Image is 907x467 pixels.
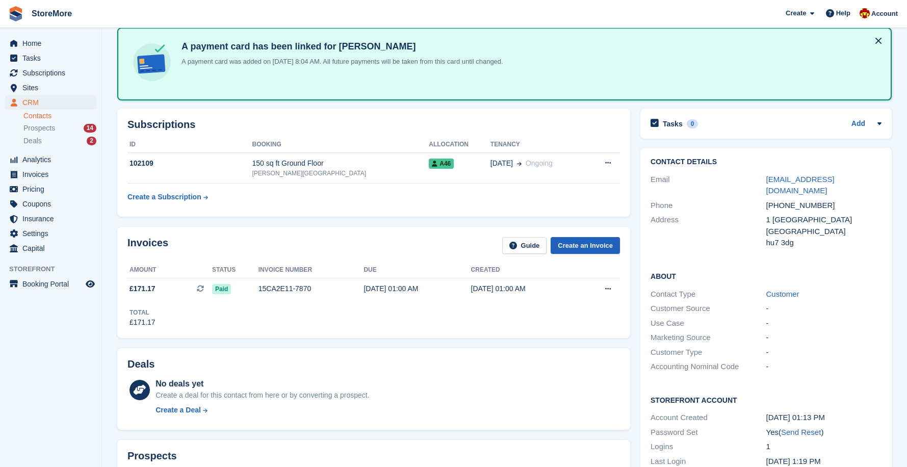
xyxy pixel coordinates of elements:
a: menu [5,226,96,241]
span: Help [836,8,850,18]
div: Password Set [651,427,766,438]
div: 15CA2E11-7870 [258,283,364,294]
span: Invoices [22,167,84,181]
a: menu [5,81,96,95]
h2: Storefront Account [651,395,882,405]
div: - [766,361,882,373]
span: Create [786,8,806,18]
a: Deals 2 [23,136,96,146]
div: Account Created [651,412,766,424]
div: Customer Type [651,347,766,358]
div: Contact Type [651,289,766,300]
img: Store More Team [860,8,870,18]
th: Status [212,262,258,278]
h2: Contact Details [651,158,882,166]
a: menu [5,212,96,226]
a: Create an Invoice [551,237,620,254]
div: Create a Subscription [127,192,201,202]
div: Logins [651,441,766,453]
a: menu [5,167,96,181]
th: Invoice number [258,262,364,278]
div: Marketing Source [651,332,766,344]
a: Guide [502,237,547,254]
div: - [766,332,882,344]
span: Paid [212,284,231,294]
span: Storefront [9,264,101,274]
div: [DATE] 01:13 PM [766,412,882,424]
span: Tasks [22,51,84,65]
a: Send Reset [781,428,821,436]
div: Yes [766,427,882,438]
div: - [766,303,882,315]
span: Ongoing [526,159,553,167]
span: Capital [22,241,84,255]
div: Email [651,174,766,197]
h2: Deals [127,358,154,370]
a: Add [851,118,865,130]
a: menu [5,95,96,110]
a: menu [5,277,96,291]
div: No deals yet [156,378,369,390]
a: Contacts [23,111,96,121]
h2: Subscriptions [127,119,620,131]
span: A46 [429,159,454,169]
div: 102109 [127,158,252,169]
th: Amount [127,262,212,278]
div: Use Case [651,318,766,329]
a: menu [5,36,96,50]
a: Customer [766,290,799,298]
span: Account [871,9,898,19]
div: 0 [687,119,698,128]
a: menu [5,66,96,80]
span: Pricing [22,182,84,196]
div: [DATE] 01:00 AM [364,283,471,294]
span: Sites [22,81,84,95]
th: Booking [252,137,429,153]
span: Subscriptions [22,66,84,80]
div: Address [651,214,766,249]
h2: Tasks [663,119,683,128]
div: Create a deal for this contact from here or by converting a prospect. [156,390,369,401]
a: [EMAIL_ADDRESS][DOMAIN_NAME] [766,175,835,195]
h2: Invoices [127,237,168,254]
div: 1 [766,441,882,453]
div: Accounting Nominal Code [651,361,766,373]
span: Home [22,36,84,50]
a: Create a Subscription [127,188,208,206]
a: Preview store [84,278,96,290]
div: Total [129,308,156,317]
th: Due [364,262,471,278]
div: 14 [84,124,96,133]
a: menu [5,182,96,196]
th: Allocation [429,137,490,153]
time: 2025-08-18 12:19:43 UTC [766,457,821,465]
a: Prospects 14 [23,123,96,134]
a: menu [5,197,96,211]
div: Create a Deal [156,405,201,416]
div: 150 sq ft Ground Floor [252,158,429,169]
span: [DATE] [490,158,513,169]
img: card-linked-ebf98d0992dc2aeb22e95c0e3c79077019eb2392cfd83c6a337811c24bc77127.svg [131,41,173,84]
span: ( ) [779,428,823,436]
div: - [766,347,882,358]
div: - [766,318,882,329]
div: hu7 3dg [766,237,882,249]
span: Settings [22,226,84,241]
span: Prospects [23,123,55,133]
a: menu [5,241,96,255]
div: [PERSON_NAME][GEOGRAPHIC_DATA] [252,169,429,178]
th: ID [127,137,252,153]
span: CRM [22,95,84,110]
a: menu [5,152,96,167]
div: £171.17 [129,317,156,328]
div: 2 [87,137,96,145]
div: [DATE] 01:00 AM [471,283,578,294]
h2: Prospects [127,450,177,462]
div: [GEOGRAPHIC_DATA] [766,226,882,238]
img: stora-icon-8386f47178a22dfd0bd8f6a31ec36ba5ce8667c1dd55bd0f319d3a0aa187defe.svg [8,6,23,21]
span: Analytics [22,152,84,167]
th: Created [471,262,578,278]
span: Coupons [22,197,84,211]
p: A payment card was added on [DATE] 8:04 AM. All future payments will be taken from this card unti... [177,57,503,67]
a: Create a Deal [156,405,369,416]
